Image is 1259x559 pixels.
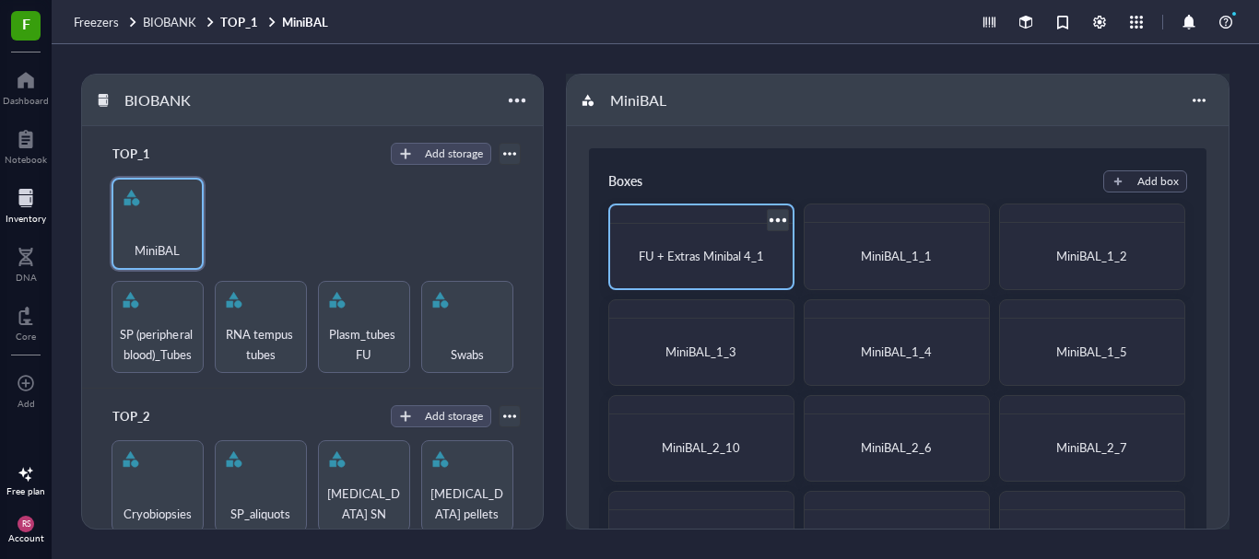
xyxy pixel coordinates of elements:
a: Freezers [74,14,139,30]
span: MiniBAL_2_10 [662,438,740,456]
span: MiniBAL_2_6 [861,438,932,456]
span: MiniBAL_1_4 [861,343,932,360]
span: SP_aliquots [230,504,290,524]
div: Add [18,398,35,409]
span: RS [21,519,29,529]
div: BIOBANK [116,85,227,116]
span: Freezers [74,13,119,30]
div: Inventory [6,213,46,224]
span: F [22,12,30,35]
div: Boxes [608,170,642,192]
a: DNA [16,242,37,283]
span: RNA tempus tubes [223,324,299,365]
div: TOP_1 [104,141,215,167]
div: MiniBAL [602,85,712,116]
a: Core [16,301,36,342]
div: Notebook [5,154,47,165]
span: MiniBAL_1_5 [1056,343,1127,360]
span: MiniBAL_1_3 [665,343,736,360]
div: Add storage [425,146,483,162]
button: Add box [1103,170,1187,192]
span: MiniBAL [135,240,180,261]
span: Swabs [451,344,484,365]
a: Inventory [6,183,46,224]
span: Plasm_tubes FU [326,324,402,365]
div: Free plan [6,485,45,496]
span: FU + Extras Minibal 4_1 [639,247,764,264]
a: TOP_1MiniBAL [220,14,332,30]
span: [MEDICAL_DATA] pellets [429,483,505,524]
a: BIOBANK [143,14,217,30]
button: Add storage [391,405,491,427]
a: Notebook [5,124,47,165]
a: Dashboard [3,65,49,106]
div: DNA [16,272,37,283]
span: SP (peripheral blood)_Tubes [120,324,195,365]
div: TOP_2 [104,403,215,429]
div: Dashboard [3,95,49,106]
span: MiniBAL_2_7 [1056,438,1127,456]
div: Add box [1137,173,1179,190]
span: BIOBANK [143,13,196,30]
span: [MEDICAL_DATA] SN [326,483,402,524]
div: Core [16,331,36,342]
div: Account [8,532,44,543]
span: MiniBAL_1_2 [1056,247,1127,264]
span: Cryobiopsies [124,504,192,524]
span: MiniBAL_1_1 [861,247,932,264]
div: Add storage [425,408,483,425]
button: Add storage [391,143,491,165]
